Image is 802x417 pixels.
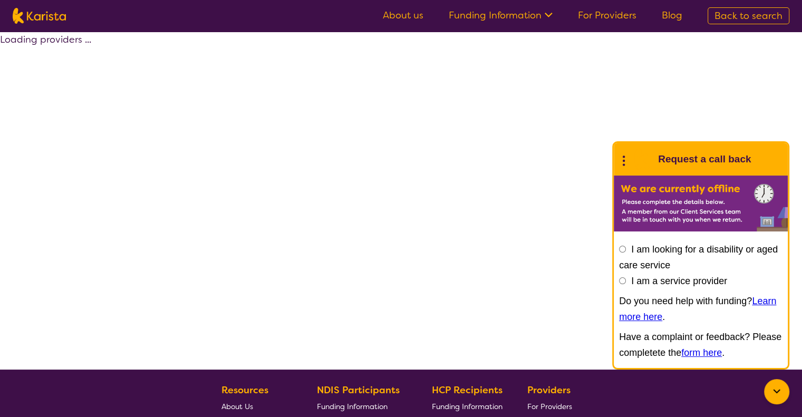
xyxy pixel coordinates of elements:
img: Karista logo [13,8,66,24]
a: Funding Information [449,9,553,22]
a: form here [681,347,722,358]
img: Karista [631,149,652,170]
span: Back to search [714,9,782,22]
b: Providers [527,384,571,396]
span: Funding Information [317,402,388,411]
a: For Providers [578,9,636,22]
a: Blog [662,9,682,22]
p: Have a complaint or feedback? Please completete the . [619,329,782,361]
b: Resources [221,384,268,396]
img: Karista offline chat form to request call back [614,176,788,231]
a: About us [383,9,423,22]
b: NDIS Participants [317,384,400,396]
label: I am a service provider [631,276,727,286]
p: Do you need help with funding? . [619,293,782,325]
label: I am looking for a disability or aged care service [619,244,778,270]
span: For Providers [527,402,572,411]
a: Funding Information [317,398,408,414]
a: For Providers [527,398,576,414]
span: Funding Information [432,402,503,411]
b: HCP Recipients [432,384,503,396]
a: Funding Information [432,398,503,414]
h1: Request a call back [658,151,751,167]
span: About Us [221,402,253,411]
a: About Us [221,398,292,414]
a: Back to search [708,7,789,24]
